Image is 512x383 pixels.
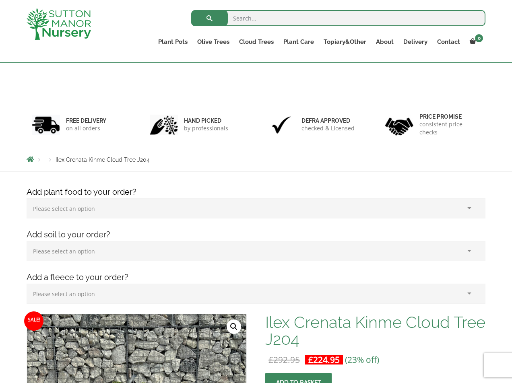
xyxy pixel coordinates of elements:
[191,10,485,26] input: Search...
[475,34,483,42] span: 0
[319,36,371,47] a: Topiary&Other
[308,354,340,365] bdi: 224.95
[27,8,91,40] img: logo
[184,124,228,132] p: by professionals
[265,314,485,348] h1: Ilex Crenata Kinme Cloud Tree J204
[267,115,295,135] img: 3.jpg
[268,354,300,365] bdi: 292.95
[66,124,106,132] p: on all orders
[371,36,398,47] a: About
[419,113,481,120] h6: Price promise
[385,113,413,137] img: 4.jpg
[27,156,485,163] nav: Breadcrumbs
[301,124,355,132] p: checked & Licensed
[345,354,379,365] span: (23% off)
[398,36,432,47] a: Delivery
[150,115,178,135] img: 2.jpg
[24,311,43,331] span: Sale!
[432,36,465,47] a: Contact
[56,156,150,163] span: Ilex Crenata Kinme Cloud Tree J204
[21,186,491,198] h4: Add plant food to your order?
[184,117,228,124] h6: hand picked
[227,319,241,334] a: View full-screen image gallery
[153,36,192,47] a: Plant Pots
[268,354,273,365] span: £
[66,117,106,124] h6: FREE DELIVERY
[308,354,313,365] span: £
[279,36,319,47] a: Plant Care
[32,115,60,135] img: 1.jpg
[192,36,234,47] a: Olive Trees
[301,117,355,124] h6: Defra approved
[234,36,279,47] a: Cloud Trees
[21,229,491,241] h4: Add soil to your order?
[465,36,485,47] a: 0
[21,271,491,284] h4: Add a fleece to your order?
[419,120,481,136] p: consistent price checks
